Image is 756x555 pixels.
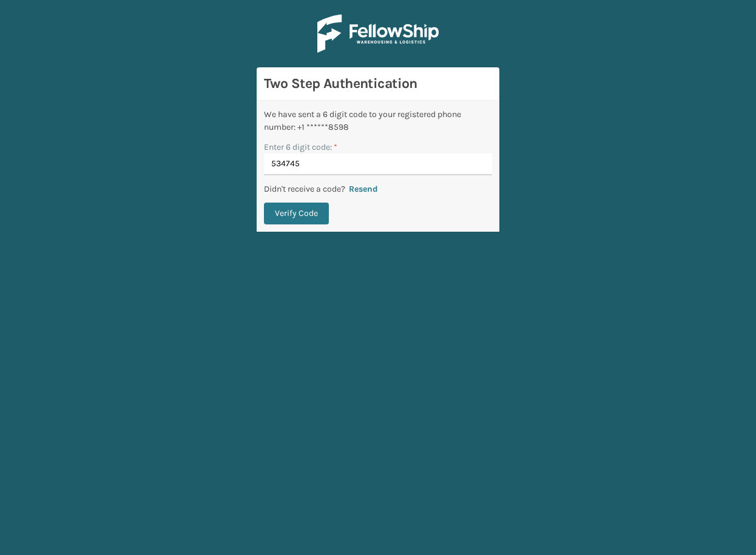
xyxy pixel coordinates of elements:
[264,183,345,195] p: Didn't receive a code?
[317,15,439,53] img: Logo
[264,108,492,133] div: We have sent a 6 digit code to your registered phone number: +1 ******8598
[264,141,337,153] label: Enter 6 digit code:
[264,203,329,224] button: Verify Code
[345,184,382,195] button: Resend
[264,75,492,93] h3: Two Step Authentication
